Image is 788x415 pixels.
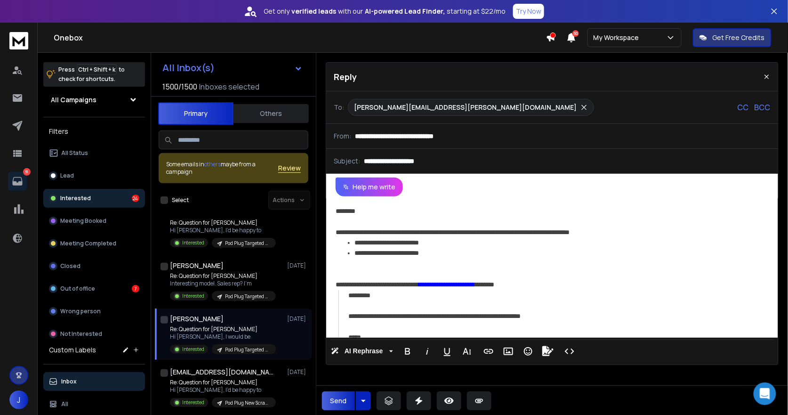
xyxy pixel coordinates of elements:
p: Interested [60,195,91,202]
button: J [9,391,28,409]
h3: Filters [43,125,145,138]
a: 31 [8,172,27,191]
p: Re: Question for [PERSON_NAME] [170,325,276,333]
button: All Campaigns [43,90,145,109]
p: Reply [334,70,357,83]
p: [DATE] [287,315,308,323]
p: [DATE] [287,262,308,269]
button: Meeting Booked [43,212,145,230]
h1: Onebox [54,32,546,43]
h3: Custom Labels [49,345,96,355]
p: Lead [60,172,74,179]
h1: [PERSON_NAME] [170,314,224,324]
p: Closed [60,262,80,270]
button: Bold (Ctrl+B) [399,342,417,361]
p: Pod Plug Targeted Cities Sept [225,346,270,353]
button: Lead [43,166,145,185]
button: Try Now [513,4,544,19]
button: Interested24 [43,189,145,208]
p: Get only with our starting at $22/mo [264,7,506,16]
p: Interesting model. Sales rep? I’m [170,280,276,287]
button: Primary [158,102,233,125]
button: Not Interested [43,325,145,343]
strong: AI-powered Lead Finder, [365,7,445,16]
p: Wrong person [60,308,101,315]
button: All Inbox(s) [155,58,310,77]
button: Insert Image (Ctrl+P) [499,342,517,361]
p: Interested [182,399,204,406]
button: AI Rephrase [329,342,395,361]
button: Closed [43,257,145,276]
p: Hi [PERSON_NAME], I’d be happy to [170,386,276,394]
p: Not Interested [60,330,102,338]
h3: Inboxes selected [199,81,259,92]
p: Press to check for shortcuts. [58,65,125,84]
div: 24 [132,195,139,202]
button: Get Free Credits [693,28,772,47]
p: Re: Question for [PERSON_NAME] [170,219,276,227]
img: logo [9,32,28,49]
p: CC [738,102,749,113]
div: 7 [132,285,139,293]
p: Pod Plug New Scraped List Target Cities 30k - [GEOGRAPHIC_DATA] (2) [225,399,270,407]
button: Inbox [43,372,145,391]
button: Wrong person [43,302,145,321]
h1: [EMAIL_ADDRESS][DOMAIN_NAME] [170,367,273,377]
strong: verified leads [291,7,336,16]
p: Inbox [61,378,77,385]
p: Re: Question for [PERSON_NAME] [170,272,276,280]
button: More Text [458,342,476,361]
button: Code View [561,342,579,361]
p: My Workspace [594,33,643,42]
p: Re: Question for [PERSON_NAME] [170,379,276,386]
button: All Status [43,144,145,163]
span: 1500 / 1500 [162,81,197,92]
p: Out of office [60,285,95,293]
button: Others [233,103,309,124]
button: Emoticons [519,342,537,361]
h1: All Inbox(s) [162,63,215,73]
button: Underline (Ctrl+U) [438,342,456,361]
span: others [204,160,221,168]
p: [DATE] [287,368,308,376]
p: All [61,400,68,408]
h1: [PERSON_NAME] [170,261,224,270]
button: Insert Link (Ctrl+K) [480,342,498,361]
p: All Status [61,149,88,157]
p: Subject: [334,156,360,166]
button: Send [322,391,355,410]
p: Pod Plug Targeted Cities Sept [225,293,270,300]
button: Review [278,163,301,173]
p: 31 [23,168,31,176]
div: Open Intercom Messenger [754,382,776,405]
span: Ctrl + Shift + k [77,64,117,75]
button: Out of office7 [43,279,145,298]
p: From: [334,131,351,141]
p: [PERSON_NAME][EMAIL_ADDRESS][PERSON_NAME][DOMAIN_NAME] [354,103,577,112]
p: Get Free Credits [713,33,765,42]
p: Meeting Booked [60,217,106,225]
h1: All Campaigns [51,95,96,105]
div: Some emails in maybe from a campaign [166,161,278,176]
p: To: [334,103,344,112]
button: Italic (Ctrl+I) [418,342,436,361]
p: Interested [182,239,204,246]
span: AI Rephrase [343,347,385,355]
p: Hi [PERSON_NAME], I would be [170,333,276,341]
span: 50 [572,30,579,37]
p: Meeting Completed [60,240,116,247]
button: All [43,395,145,414]
button: Help me write [336,178,403,196]
p: Try Now [516,7,541,16]
p: BCC [755,102,771,113]
p: Pod Plug Targeted Cities Sept [225,240,270,247]
p: Interested [182,346,204,353]
p: Hi [PERSON_NAME], I’d be happy to [170,227,276,234]
button: Signature [539,342,557,361]
button: Meeting Completed [43,234,145,253]
label: Select [172,196,189,204]
p: Interested [182,293,204,300]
